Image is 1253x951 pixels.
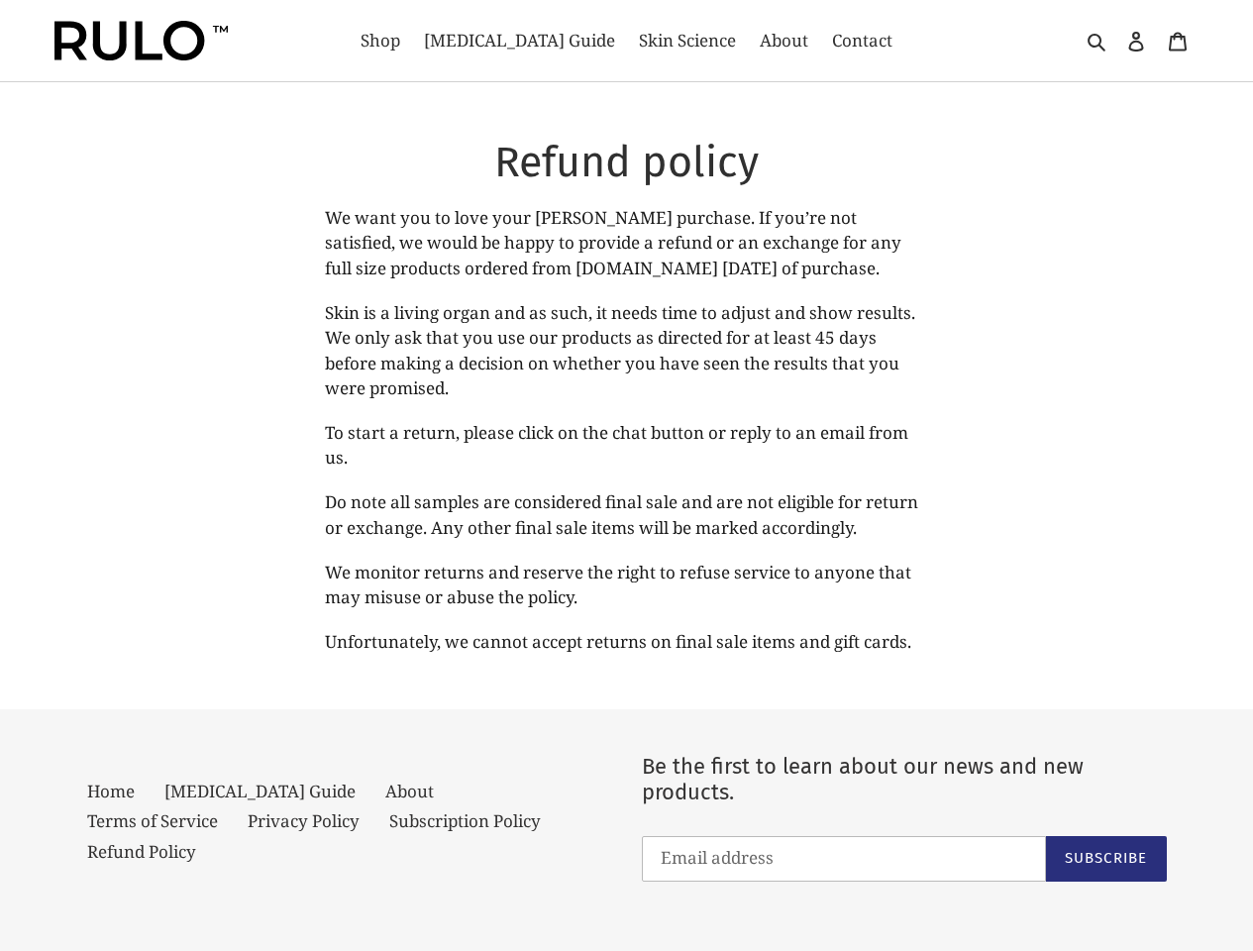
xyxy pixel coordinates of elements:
a: Shop [351,25,410,56]
button: Subscribe [1046,836,1167,882]
span: Shop [361,29,400,53]
a: Privacy Policy [248,809,360,832]
a: Refund Policy [87,840,196,863]
p: We monitor returns and reserve the right to refuse service to anyone that may misuse or abuse the... [325,560,929,610]
a: Terms of Service [87,809,218,832]
a: [MEDICAL_DATA] Guide [164,780,356,802]
span: Contact [832,29,892,53]
input: Email address [642,836,1046,882]
img: Rulo™ Skin [54,21,228,60]
a: [MEDICAL_DATA] Guide [414,25,625,56]
a: About [750,25,818,56]
h1: Refund policy [325,137,929,188]
p: To start a return, please click on the chat button or reply to an email from us. [325,420,929,471]
a: About [385,780,434,802]
a: Skin Science [629,25,746,56]
span: Subscribe [1065,849,1148,867]
p: Be the first to learn about our news and new products. [642,754,1167,806]
a: Contact [822,25,902,56]
a: Home [87,780,135,802]
span: [MEDICAL_DATA] Guide [424,29,615,53]
span: About [760,29,808,53]
p: Skin is a living organ and as such, it needs time to adjust and show results. We only ask that yo... [325,300,929,401]
p: We want you to love your [PERSON_NAME] purchase. If you’re not satisfied, we would be happy to pr... [325,205,929,281]
p: Do note all samples are considered final sale and are not eligible for return or exchange. Any ot... [325,489,929,540]
span: Skin Science [639,29,736,53]
p: Unfortunately, we cannot accept returns on final sale items and gift cards. [325,629,929,655]
a: Subscription Policy [389,809,541,832]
